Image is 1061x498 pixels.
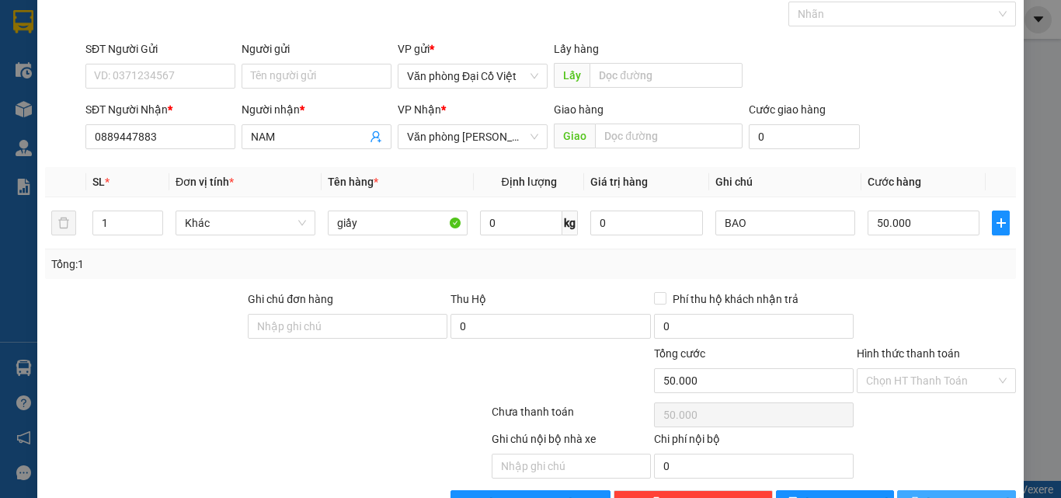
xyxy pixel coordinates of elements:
div: SĐT Người Gửi [85,40,235,57]
span: Phí thu hộ khách nhận trả [666,291,805,308]
div: Người nhận [242,101,391,118]
div: Tổng: 1 [51,256,411,273]
input: Ghi chú đơn hàng [248,314,447,339]
div: Chi phí nội bộ [654,430,854,454]
span: Giá trị hàng [590,176,648,188]
button: plus [992,211,1010,235]
span: Tên hàng [328,176,378,188]
h2: VP Nhận: Văn phòng Đồng Hới [82,90,375,237]
b: [PERSON_NAME] [94,37,262,62]
span: Đơn vị tính [176,176,234,188]
label: Hình thức thanh toán [857,347,960,360]
label: Cước giao hàng [749,103,826,116]
input: VD: Bàn, Ghế [328,211,468,235]
h2: B8PT7W3L [9,90,125,116]
div: Ghi chú nội bộ nhà xe [492,430,651,454]
input: Ghi Chú [715,211,855,235]
label: Ghi chú đơn hàng [248,293,333,305]
span: Giao hàng [554,103,604,116]
span: VP Nhận [398,103,441,116]
span: plus [993,217,1009,229]
span: Thu Hộ [450,293,486,305]
button: delete [51,211,76,235]
span: Giao [554,124,595,148]
input: Cước giao hàng [749,124,860,149]
input: Dọc đường [595,124,743,148]
div: Chưa thanh toán [490,403,652,430]
span: SL [92,176,105,188]
span: Cước hàng [868,176,921,188]
span: Văn phòng Đại Cồ Việt [407,64,538,88]
span: user-add [370,131,382,143]
span: Văn phòng Lý Hòa [407,125,538,148]
th: Ghi chú [709,167,861,197]
div: Người gửi [242,40,391,57]
div: SĐT Người Nhận [85,101,235,118]
span: Lấy hàng [554,43,599,55]
input: Dọc đường [590,63,743,88]
span: Khác [185,211,306,235]
span: kg [562,211,578,235]
span: Định lượng [501,176,556,188]
span: Tổng cước [654,347,705,360]
input: 0 [590,211,702,235]
input: Nhập ghi chú [492,454,651,479]
span: Lấy [554,63,590,88]
div: VP gửi [398,40,548,57]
